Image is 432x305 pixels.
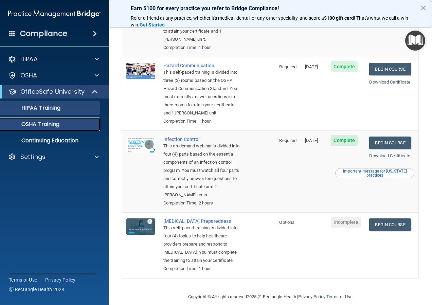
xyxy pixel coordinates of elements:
span: [DATE] [305,64,318,69]
div: This self-paced training is divided into three (3) rooms based on the OSHA Hazard Communication S... [163,68,241,117]
div: Completion Time: 1 hour [163,43,241,52]
a: Get Started [140,22,166,28]
div: This self-paced training is divided into four (4) topics to help healthcare providers prepare and... [163,224,241,265]
span: Incomplete [331,217,361,228]
p: OSHA [20,71,37,79]
p: OSHA Training [4,121,59,128]
div: This on-demand webinar is divided into four (4) parts based on the essential components of an inf... [163,142,241,199]
a: Begin Course [369,63,411,75]
p: OfficeSafe University [20,88,85,96]
p: Earn $100 for every practice you refer to Bridge Compliance! [131,5,410,12]
a: Settings [8,153,99,161]
h4: Compliance [20,29,67,38]
a: Begin Course [369,218,411,231]
a: Terms of Use [326,294,353,299]
a: Privacy Policy [298,294,325,299]
button: Close [420,2,427,13]
span: [DATE] [305,138,318,143]
a: Hazard Communication [163,63,241,68]
a: OSHA [8,71,99,79]
span: Complete [331,135,358,146]
div: Completion Time: 1 hour [163,265,241,273]
span: Complete [331,61,358,72]
a: Terms of Use [9,276,37,283]
span: Optional [279,220,295,225]
p: HIPAA [20,55,38,63]
a: Begin Course [369,137,411,149]
p: HIPAA Training [4,105,60,111]
span: Required [279,138,296,143]
a: HIPAA [8,55,99,63]
strong: $100 gift card [324,15,354,21]
a: Download Certificate [369,153,410,158]
span: Ⓒ Rectangle Health 2024 [9,286,65,293]
a: Privacy Policy [45,276,76,283]
button: Open Resource Center [405,31,425,51]
span: Required [279,64,296,69]
a: Download Certificate [369,79,410,85]
span: ! That's what we call a win-win. [131,15,410,28]
div: Important message for [US_STATE] practices [336,169,413,177]
strong: Get Started [140,22,165,28]
a: [MEDICAL_DATA] Preparedness [163,218,241,224]
p: Settings [20,153,46,161]
a: OfficeSafe University [8,88,98,96]
p: Continuing Education [4,137,97,144]
div: Completion Time: 1 hour [163,117,241,125]
img: PMB logo [8,7,101,21]
div: Completion Time: 2 hours [163,199,241,207]
button: Read this if you are a dental practitioner in the state of CA [335,168,414,178]
span: Refer a friend at any practice, whether it's medical, dental, or any other speciality, and score a [131,15,324,21]
a: Infection Control [163,137,241,142]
